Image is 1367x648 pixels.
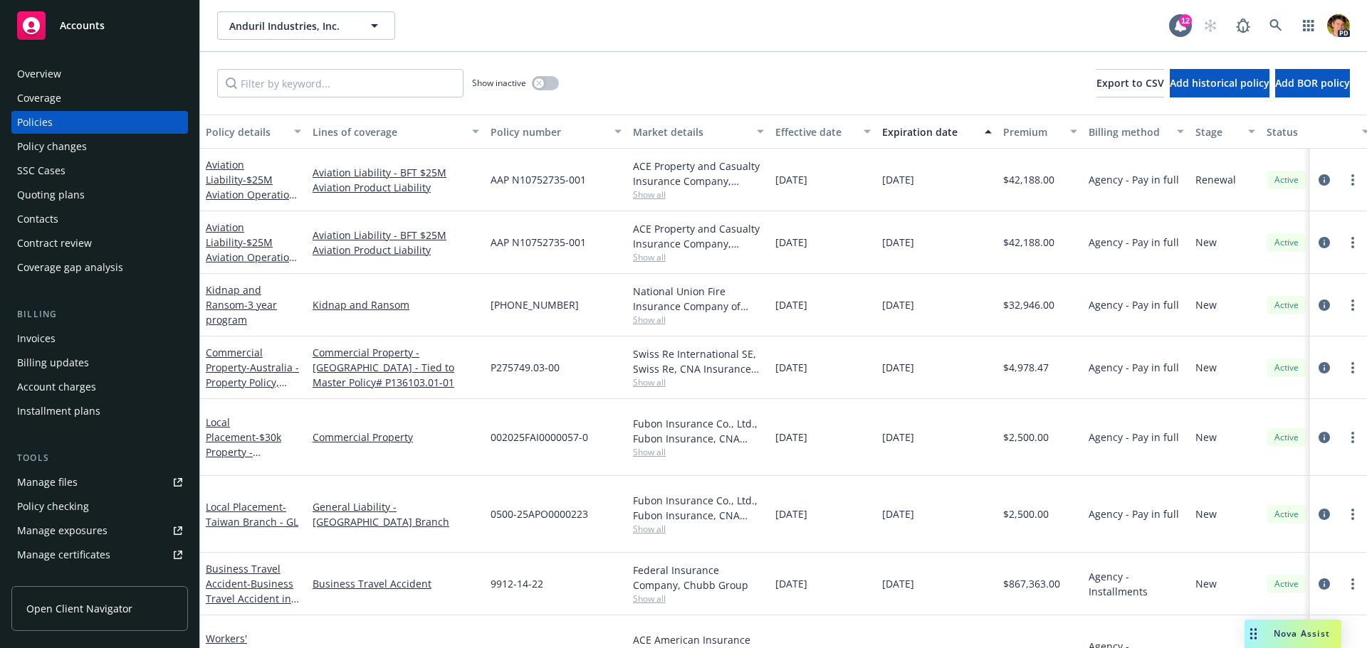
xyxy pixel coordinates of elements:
span: - Australia - Property Policy, Tied to Master # P136103.01-01 [206,361,299,419]
span: Show all [633,251,764,263]
span: $2,500.00 [1003,506,1049,521]
span: [DATE] [882,172,914,187]
a: Local Placement [206,500,298,529]
a: Aviation Liability [206,221,295,324]
span: $4,978.47 [1003,360,1049,375]
div: Billing method [1089,124,1168,139]
a: Business Travel Accident [313,576,479,591]
a: more [1344,234,1361,251]
span: [DATE] [775,576,807,591]
a: Aviation Liability [206,158,300,216]
div: Status [1267,124,1353,139]
div: Fubon Insurance Co., Ltd., Fubon Insurance, CNA Insurance (International) [633,416,764,446]
span: [DATE] [882,576,914,591]
span: Show all [633,593,764,605]
button: Add BOR policy [1275,69,1350,97]
span: [DATE] [882,506,914,521]
a: General Liability - [GEOGRAPHIC_DATA] Branch [313,499,479,529]
a: Policies [11,111,188,134]
span: $32,946.00 [1003,297,1054,312]
span: Anduril Industries, Inc. [229,18,352,33]
a: Coverage [11,87,188,110]
a: more [1344,171,1361,188]
a: circleInformation [1316,171,1333,188]
span: Active [1272,236,1301,249]
span: [DATE] [775,235,807,250]
span: New [1195,297,1217,312]
span: Add BOR policy [1275,76,1350,90]
span: Active [1272,431,1301,444]
span: New [1195,576,1217,591]
span: Renewal [1195,172,1236,187]
span: Active [1272,578,1301,590]
div: Manage exposures [17,519,108,542]
input: Filter by keyword... [217,69,463,97]
div: Tools [11,451,188,465]
a: Billing updates [11,351,188,374]
span: Agency - Pay in full [1089,235,1179,250]
span: [DATE] [775,360,807,375]
span: Show all [633,446,764,458]
a: SSC Cases [11,159,188,182]
span: Show inactive [472,77,526,89]
a: circleInformation [1316,234,1333,251]
div: Drag to move [1245,620,1262,648]
span: Agency - Pay in full [1089,506,1179,521]
button: Add historical policy [1170,69,1269,97]
a: Overview [11,63,188,85]
div: Manage certificates [17,543,110,566]
a: circleInformation [1316,297,1333,314]
a: Quoting plans [11,184,188,206]
span: Add historical policy [1170,76,1269,90]
a: Account charges [11,376,188,398]
div: Effective date [775,124,855,139]
a: circleInformation [1316,506,1333,523]
div: Premium [1003,124,1062,139]
a: Manage BORs [11,568,188,590]
div: Market details [633,124,748,139]
a: Commercial Property - [GEOGRAPHIC_DATA] - Tied to Master Policy# P136103.01-01 [313,345,479,390]
div: Policy checking [17,495,89,518]
span: AAP N10752735-001 [491,172,586,187]
div: Expiration date [882,124,976,139]
span: $2,500.00 [1003,430,1049,445]
div: Manage files [17,471,78,494]
div: Overview [17,63,61,85]
a: Commercial Property [313,430,479,445]
div: Policy changes [17,135,87,158]
a: more [1344,429,1361,446]
button: Expiration date [876,115,997,149]
div: Invoices [17,327,56,350]
a: Aviation Liability - BFT $25M Aviation Product Liability [313,228,479,257]
span: 0500-25APO0000223 [491,506,588,521]
a: Commercial Property [206,346,299,419]
span: AAP N10752735-001 [491,235,586,250]
span: Active [1272,299,1301,312]
span: Agency - Pay in full [1089,297,1179,312]
span: Agency - Pay in full [1089,360,1179,375]
span: [DATE] [882,360,914,375]
a: Aviation Liability - BFT $25M Aviation Product Liability [313,165,479,195]
button: Market details [627,115,770,149]
span: Nova Assist [1274,627,1330,639]
span: Manage exposures [11,519,188,542]
div: Coverage [17,87,61,110]
span: $42,188.00 [1003,235,1054,250]
a: Coverage gap analysis [11,256,188,279]
span: Agency - Pay in full [1089,430,1179,445]
span: New [1195,235,1217,250]
a: more [1344,506,1361,523]
img: photo [1327,14,1350,37]
a: more [1344,575,1361,593]
span: [DATE] [775,506,807,521]
div: Manage BORs [17,568,84,590]
div: ACE Property and Casualty Insurance Company, Chubb Group [633,159,764,188]
a: Manage certificates [11,543,188,566]
div: Stage [1195,124,1240,139]
span: Show all [633,314,764,326]
span: [DATE] [882,297,914,312]
span: - $25M Aviation Operation for BFT - DUPLICATE [206,173,300,216]
span: P275749.03-00 [491,360,560,375]
span: Active [1272,508,1301,521]
span: New [1195,506,1217,521]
